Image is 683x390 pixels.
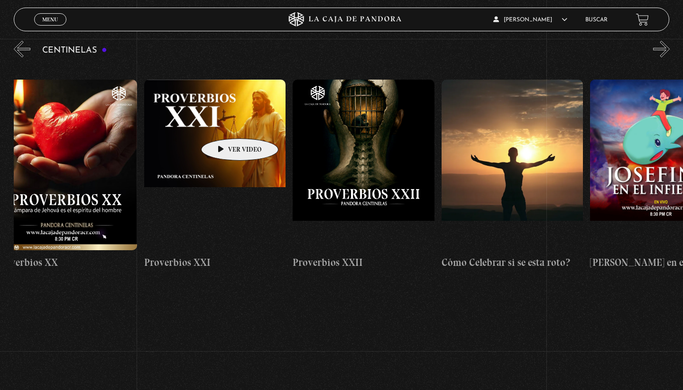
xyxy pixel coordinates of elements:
a: Proverbios XXII [293,64,434,285]
h4: Proverbios XXI [144,255,286,270]
h3: Centinelas [42,46,107,55]
a: Buscar [585,17,608,23]
h4: Proverbios XXII [293,255,434,270]
a: Proverbios XXI [144,64,286,285]
h4: Cómo Celebrar si se esta roto? [442,255,583,270]
a: View your shopping cart [636,13,649,26]
button: Previous [14,41,30,57]
button: Next [653,41,670,57]
span: Cerrar [39,25,62,31]
span: [PERSON_NAME] [493,17,567,23]
a: Cómo Celebrar si se esta roto? [442,64,583,285]
span: Menu [42,17,58,22]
